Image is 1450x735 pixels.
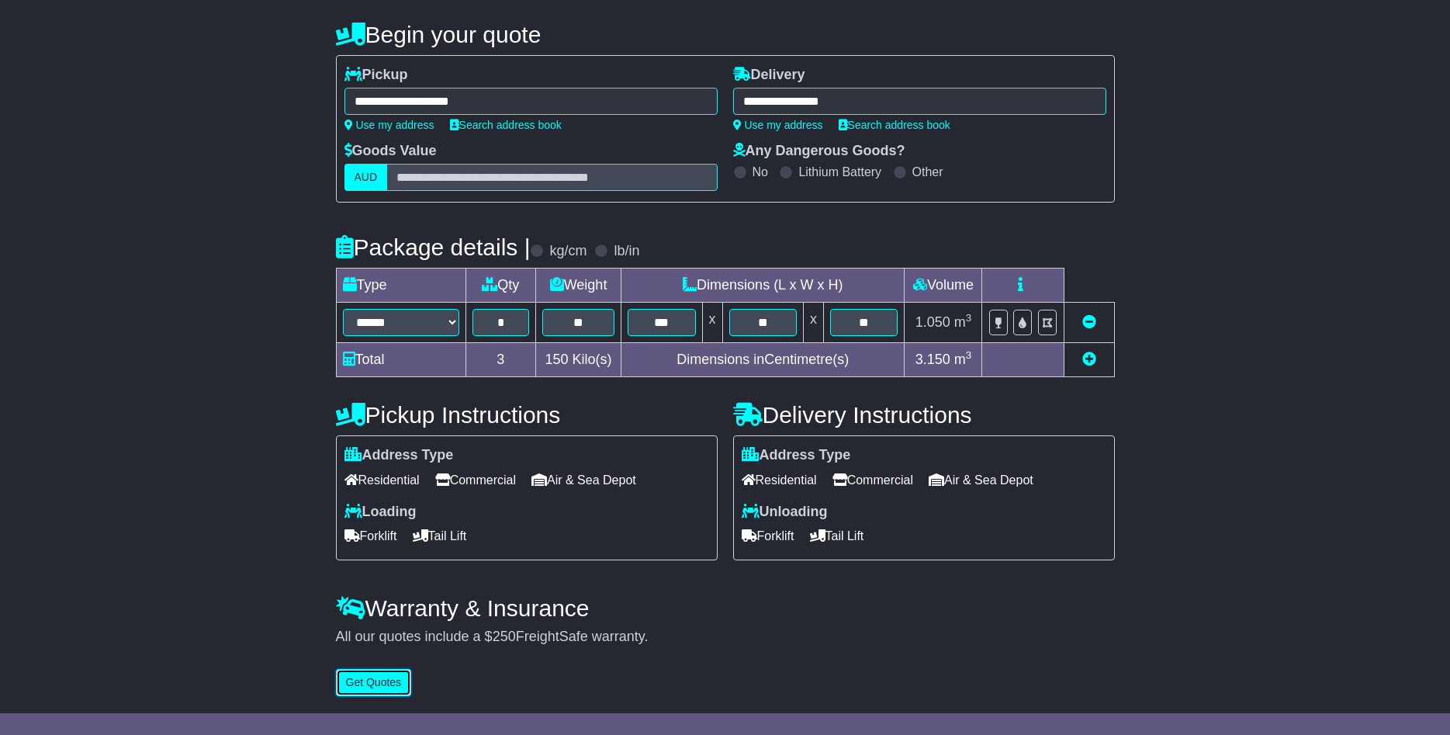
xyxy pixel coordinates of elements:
[549,243,587,260] label: kg/cm
[915,314,950,330] span: 1.050
[450,119,562,131] a: Search address book
[344,447,454,464] label: Address Type
[336,343,465,377] td: Total
[702,303,722,343] td: x
[336,629,1115,646] div: All our quotes include a $ FreightSafe warranty.
[545,352,569,367] span: 150
[733,67,805,84] label: Delivery
[621,269,905,303] td: Dimensions (L x W x H)
[465,269,536,303] td: Qty
[966,349,972,361] sup: 3
[344,143,437,160] label: Goods Value
[915,352,950,367] span: 3.150
[344,468,420,492] span: Residential
[733,119,823,131] a: Use my address
[912,165,943,179] label: Other
[1082,314,1096,330] a: Remove this item
[839,119,950,131] a: Search address book
[798,165,881,179] label: Lithium Battery
[810,524,864,548] span: Tail Lift
[531,468,636,492] span: Air & Sea Depot
[966,312,972,324] sup: 3
[435,468,516,492] span: Commercial
[905,269,982,303] td: Volume
[344,524,397,548] span: Forklift
[742,504,828,521] label: Unloading
[742,468,817,492] span: Residential
[336,669,412,696] button: Get Quotes
[336,22,1115,47] h4: Begin your quote
[733,143,905,160] label: Any Dangerous Goods?
[1082,352,1096,367] a: Add new item
[413,524,467,548] span: Tail Lift
[344,67,408,84] label: Pickup
[954,314,972,330] span: m
[344,504,417,521] label: Loading
[493,629,516,644] span: 250
[832,468,913,492] span: Commercial
[344,164,388,191] label: AUD
[742,524,794,548] span: Forklift
[753,165,768,179] label: No
[336,234,531,260] h4: Package details |
[336,595,1115,621] h4: Warranty & Insurance
[954,352,972,367] span: m
[803,303,823,343] td: x
[465,343,536,377] td: 3
[336,269,465,303] td: Type
[536,269,621,303] td: Weight
[733,402,1115,428] h4: Delivery Instructions
[336,402,718,428] h4: Pickup Instructions
[344,119,434,131] a: Use my address
[929,468,1033,492] span: Air & Sea Depot
[536,343,621,377] td: Kilo(s)
[621,343,905,377] td: Dimensions in Centimetre(s)
[614,243,639,260] label: lb/in
[742,447,851,464] label: Address Type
